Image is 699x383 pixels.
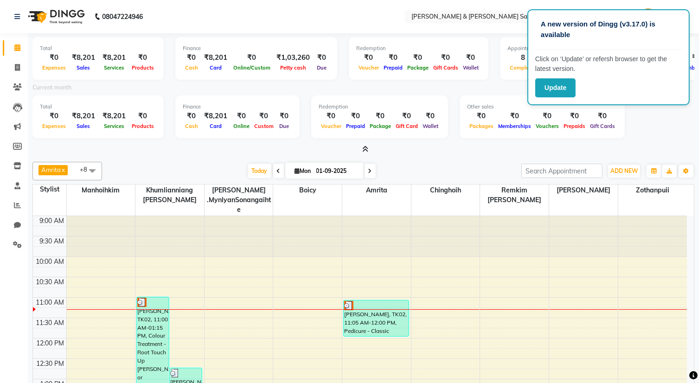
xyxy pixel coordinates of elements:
[40,45,156,52] div: Total
[461,52,481,63] div: ₹0
[80,166,94,173] span: +8
[367,123,393,129] span: Package
[129,64,156,71] span: Products
[273,185,342,196] span: Boicy
[356,52,381,63] div: ₹0
[32,83,71,92] label: Current month
[381,52,405,63] div: ₹0
[314,52,330,63] div: ₹0
[314,64,329,71] span: Due
[99,52,129,63] div: ₹8,201
[496,123,533,129] span: Memberships
[231,52,273,63] div: ₹0
[207,123,224,129] span: Card
[40,103,156,111] div: Total
[200,111,231,121] div: ₹8,201
[431,64,461,71] span: Gift Cards
[319,123,344,129] span: Voucher
[608,165,640,178] button: ADD NEW
[34,257,66,267] div: 10:00 AM
[507,52,539,63] div: 8
[183,111,200,121] div: ₹0
[496,111,533,121] div: ₹0
[129,111,156,121] div: ₹0
[420,111,441,121] div: ₹0
[314,164,360,178] input: 2025-09-01
[61,166,65,173] a: x
[277,123,291,129] span: Due
[34,298,66,307] div: 11:00 AM
[467,123,496,129] span: Packages
[507,64,539,71] span: Completed
[549,185,618,196] span: [PERSON_NAME]
[38,236,66,246] div: 9:30 AM
[183,45,330,52] div: Finance
[535,78,576,97] button: Update
[41,166,61,173] span: Amrita
[129,52,156,63] div: ₹0
[67,185,135,196] span: Manhoihkim
[129,123,156,129] span: Products
[231,123,252,129] span: Online
[24,4,87,30] img: logo
[535,54,682,74] p: Click on ‘Update’ or refersh browser to get the latest version.
[40,64,68,71] span: Expenses
[521,164,603,178] input: Search Appointment
[561,111,588,121] div: ₹0
[610,167,638,174] span: ADD NEW
[252,111,276,121] div: ₹0
[276,111,292,121] div: ₹0
[68,111,99,121] div: ₹8,201
[507,45,622,52] div: Appointment
[75,123,93,129] span: Sales
[231,111,252,121] div: ₹0
[183,52,200,63] div: ₹0
[183,123,200,129] span: Cash
[35,359,66,369] div: 12:30 PM
[183,103,292,111] div: Finance
[588,123,617,129] span: Gift Cards
[35,338,66,348] div: 12:00 PM
[356,64,381,71] span: Voucher
[102,64,127,71] span: Services
[40,111,68,121] div: ₹0
[640,8,656,25] img: Admin
[68,52,99,63] div: ₹8,201
[393,111,420,121] div: ₹0
[75,64,93,71] span: Sales
[405,52,431,63] div: ₹0
[480,185,549,206] span: Remkim [PERSON_NAME]
[252,123,276,129] span: Custom
[344,300,409,336] div: [PERSON_NAME], TK02, 11:05 AM-12:00 PM, Pedicure - Classic
[183,64,200,71] span: Cash
[461,64,481,71] span: Wallet
[99,111,129,121] div: ₹8,201
[40,52,68,63] div: ₹0
[38,216,66,226] div: 9:00 AM
[561,123,588,129] span: Prepaids
[467,103,617,111] div: Other sales
[278,64,308,71] span: Petty cash
[618,185,687,196] span: Zothanpuii
[533,111,561,121] div: ₹0
[40,123,68,129] span: Expenses
[420,123,441,129] span: Wallet
[467,111,496,121] div: ₹0
[200,52,231,63] div: ₹8,201
[273,52,314,63] div: ₹1,03,260
[541,19,676,40] p: A new version of Dingg (v3.17.0) is available
[356,45,481,52] div: Redemption
[34,318,66,328] div: 11:30 AM
[381,64,405,71] span: Prepaid
[344,111,367,121] div: ₹0
[102,4,143,30] b: 08047224946
[34,277,66,287] div: 10:30 AM
[319,111,344,121] div: ₹0
[533,123,561,129] span: Vouchers
[102,123,127,129] span: Services
[319,103,441,111] div: Redemption
[135,185,204,206] span: Khumlianniang [PERSON_NAME]
[588,111,617,121] div: ₹0
[293,167,314,174] span: Mon
[405,64,431,71] span: Package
